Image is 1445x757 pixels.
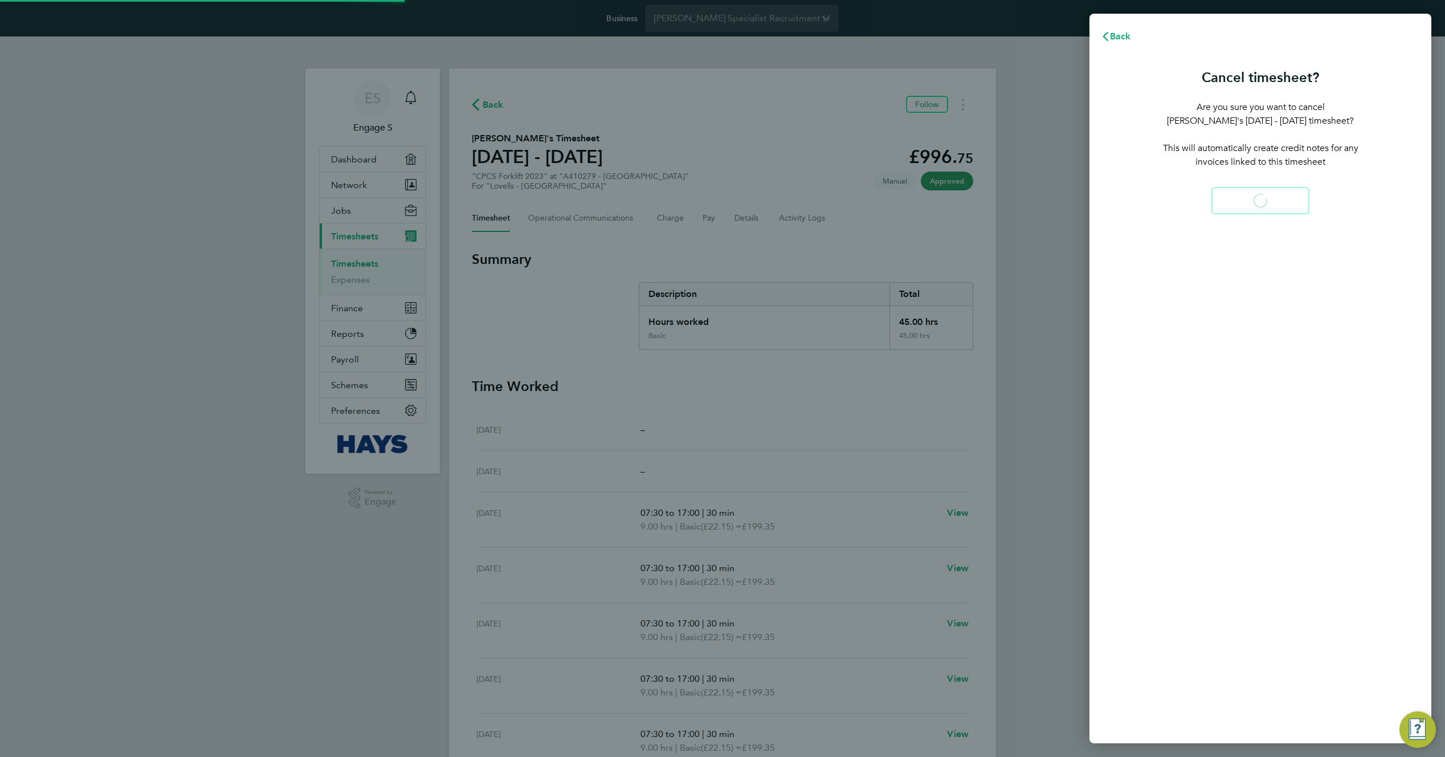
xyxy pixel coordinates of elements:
[1160,100,1361,128] p: Are you sure you want to cancel [PERSON_NAME]'s [DATE] - [DATE] timesheet?
[1160,141,1361,169] p: This will automatically create credit notes for any invoices linked to this timesheet
[1110,31,1131,42] span: Back
[1160,68,1361,87] h3: Cancel timesheet?
[1089,25,1142,48] button: Back
[1399,711,1436,748] button: Engage Resource Center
